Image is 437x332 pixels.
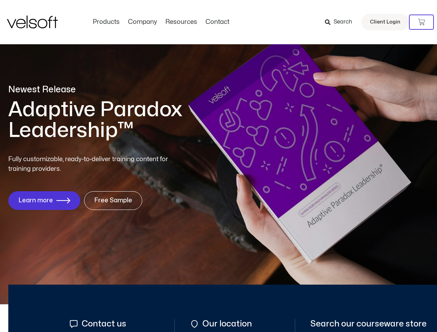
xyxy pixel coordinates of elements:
a: Free Sample [84,191,142,210]
a: Search [325,16,357,28]
p: Newest Release [8,84,261,96]
a: ProductsMenu Toggle [89,18,124,26]
a: CompanyMenu Toggle [124,18,161,26]
span: Contact us [80,319,126,329]
span: Our location [201,319,252,329]
nav: Menu [89,18,234,26]
span: Client Login [370,18,400,27]
p: Fully customizable, ready-to-deliver training content for training providers. [8,155,181,174]
h1: Adaptive Paradox Leadership™ [8,99,261,141]
span: Free Sample [94,197,132,204]
span: Search our courseware store [310,319,427,329]
a: Learn more [8,191,80,210]
a: ResourcesMenu Toggle [161,18,201,26]
span: Learn more [18,197,53,204]
a: Client Login [361,14,409,30]
a: ContactMenu Toggle [201,18,234,26]
img: Velsoft Training Materials [7,16,58,28]
span: Search [334,18,352,27]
